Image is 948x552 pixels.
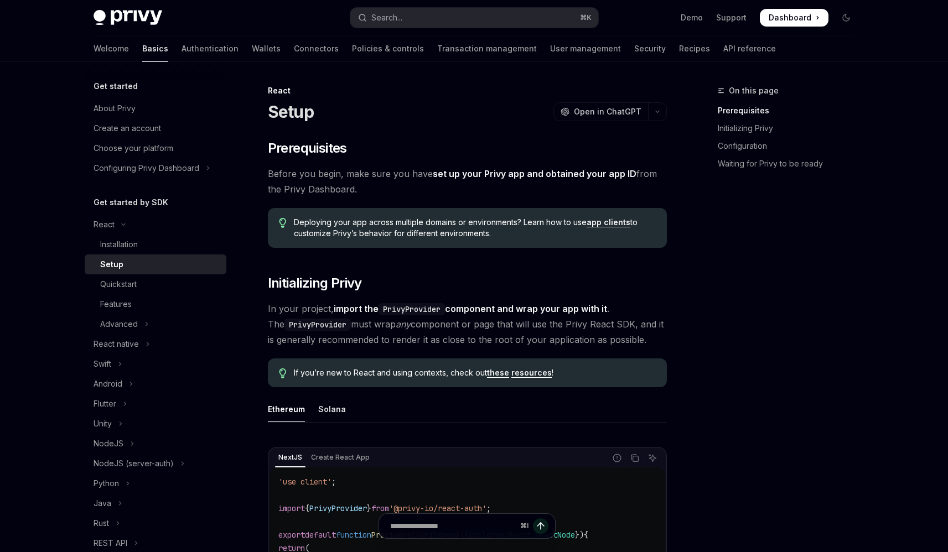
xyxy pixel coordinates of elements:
div: Rust [94,517,109,530]
a: Choose your platform [85,138,226,158]
span: ; [486,503,491,513]
a: About Privy [85,98,226,118]
svg: Tip [279,368,287,378]
span: Deploying your app across multiple domains or environments? Learn how to use to customize Privy’s... [294,217,655,239]
strong: import the component and wrap your app with it [334,303,607,314]
button: Copy the contents from the code block [628,451,642,465]
span: ; [331,477,336,487]
span: Prerequisites [268,139,347,157]
div: Solana [318,396,346,422]
div: Search... [371,11,402,24]
input: Ask a question... [390,514,516,538]
code: PrivyProvider [284,319,351,331]
div: Android [94,377,122,390]
a: Security [634,35,666,62]
div: Quickstart [100,278,137,291]
div: Python [94,477,119,490]
div: React native [94,337,139,351]
a: Basics [142,35,168,62]
a: Dashboard [760,9,828,27]
span: '@privy-io/react-auth' [389,503,486,513]
button: Toggle Swift section [85,354,226,374]
a: Welcome [94,35,129,62]
div: Setup [100,258,123,271]
a: Configuration [718,137,864,155]
a: Create an account [85,118,226,138]
span: In your project, . The must wrap component or page that will use the Privy React SDK, and it is g... [268,301,667,347]
a: API reference [723,35,776,62]
button: Toggle Flutter section [85,394,226,414]
div: Features [100,298,132,311]
span: 'use client' [278,477,331,487]
div: Create React App [308,451,373,464]
span: PrivyProvider [309,503,367,513]
button: Report incorrect code [610,451,624,465]
button: Ask AI [645,451,660,465]
span: On this page [729,84,779,97]
button: Toggle React native section [85,334,226,354]
div: Choose your platform [94,142,173,155]
span: } [367,503,371,513]
a: Waiting for Privy to be ready [718,155,864,173]
a: Connectors [294,35,339,62]
a: Policies & controls [352,35,424,62]
button: Toggle Rust section [85,513,226,533]
button: Toggle Java section [85,493,226,513]
span: ⌘ K [580,13,592,22]
div: REST API [94,537,127,550]
button: Toggle Configuring Privy Dashboard section [85,158,226,178]
em: any [396,319,411,330]
svg: Tip [279,218,287,228]
span: Dashboard [769,12,811,23]
img: dark logo [94,10,162,25]
button: Toggle React section [85,215,226,235]
div: Advanced [100,317,138,331]
code: PrivyProvider [379,303,445,315]
a: resources [511,368,552,378]
button: Open in ChatGPT [553,102,648,121]
a: Setup [85,254,226,274]
span: from [371,503,389,513]
div: Ethereum [268,396,305,422]
a: Installation [85,235,226,254]
a: Features [85,294,226,314]
div: React [94,218,115,231]
a: Demo [681,12,703,23]
div: Flutter [94,397,116,410]
button: Send message [533,518,548,534]
div: Java [94,497,111,510]
button: Toggle Unity section [85,414,226,434]
button: Toggle NodeJS section [85,434,226,454]
a: these [487,368,509,378]
span: If you’re new to React and using contexts, check out ! [294,367,655,378]
div: NodeJS (server-auth) [94,457,174,470]
a: app clients [587,217,630,227]
div: React [268,85,667,96]
span: import [278,503,305,513]
h5: Get started by SDK [94,196,168,209]
a: set up your Privy app and obtained your app ID [433,168,636,180]
a: Transaction management [437,35,537,62]
button: Toggle NodeJS (server-auth) section [85,454,226,473]
a: User management [550,35,621,62]
div: Create an account [94,122,161,135]
span: { [305,503,309,513]
span: Open in ChatGPT [574,106,641,117]
div: NodeJS [94,437,123,450]
span: Initializing Privy [268,274,362,292]
span: Before you begin, make sure you have from the Privy Dashboard. [268,166,667,197]
a: Initializing Privy [718,119,864,137]
div: Unity [94,417,112,430]
button: Toggle Advanced section [85,314,226,334]
a: Wallets [252,35,281,62]
h5: Get started [94,80,138,93]
div: Installation [100,238,138,251]
h1: Setup [268,102,314,122]
div: Configuring Privy Dashboard [94,162,199,175]
a: Authentication [182,35,239,62]
a: Prerequisites [718,102,864,119]
a: Quickstart [85,274,226,294]
button: Toggle Python section [85,473,226,493]
div: About Privy [94,102,136,115]
a: Recipes [679,35,710,62]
